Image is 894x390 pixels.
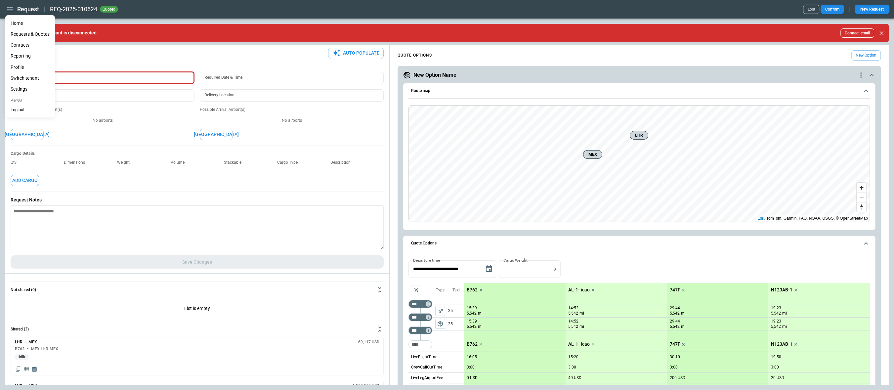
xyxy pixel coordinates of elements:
a: Contacts [5,40,55,51]
a: Home [5,18,55,29]
p: Aerios [5,95,55,105]
a: Requests & Quotes [5,29,55,40]
button: Log out [5,105,30,115]
a: Reporting [5,51,55,62]
li: Switch tenant [5,73,55,84]
a: Profile [5,62,55,73]
a: Settings [5,84,55,95]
